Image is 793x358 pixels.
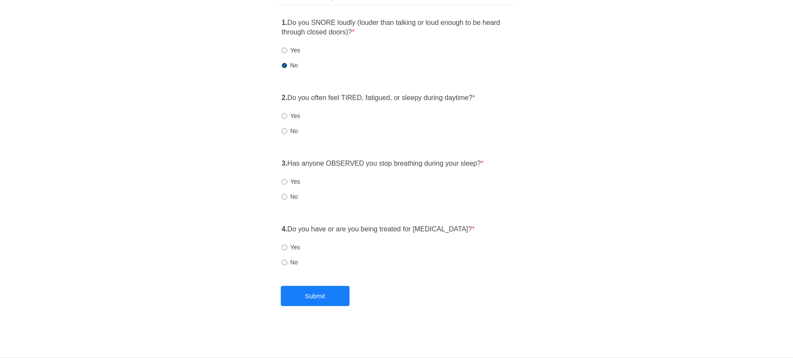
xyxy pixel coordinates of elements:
label: Yes [282,112,300,120]
input: Yes [282,179,287,185]
strong: 4. [282,225,287,233]
strong: 2. [282,94,287,101]
input: Yes [282,245,287,250]
label: Yes [282,243,300,252]
label: Do you often feel TIRED, fatigued, or sleepy during daytime? [282,93,475,103]
button: Submit [281,286,349,306]
label: Yes [282,46,300,55]
label: No [282,258,298,267]
strong: 3. [282,160,287,167]
input: Yes [282,48,287,53]
input: No [282,63,287,68]
label: Has anyone OBSERVED you stop breathing during your sleep? [282,159,483,169]
input: No [282,260,287,265]
label: Do you have or are you being treated for [MEDICAL_DATA]? [282,225,474,234]
label: Do you SNORE loudly (louder than talking or loud enough to be heard through closed doors)? [282,18,511,38]
label: No [282,61,298,70]
label: Yes [282,177,300,186]
label: No [282,127,298,135]
input: No [282,128,287,134]
input: No [282,194,287,200]
label: No [282,192,298,201]
strong: 1. [282,19,287,26]
input: Yes [282,113,287,119]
